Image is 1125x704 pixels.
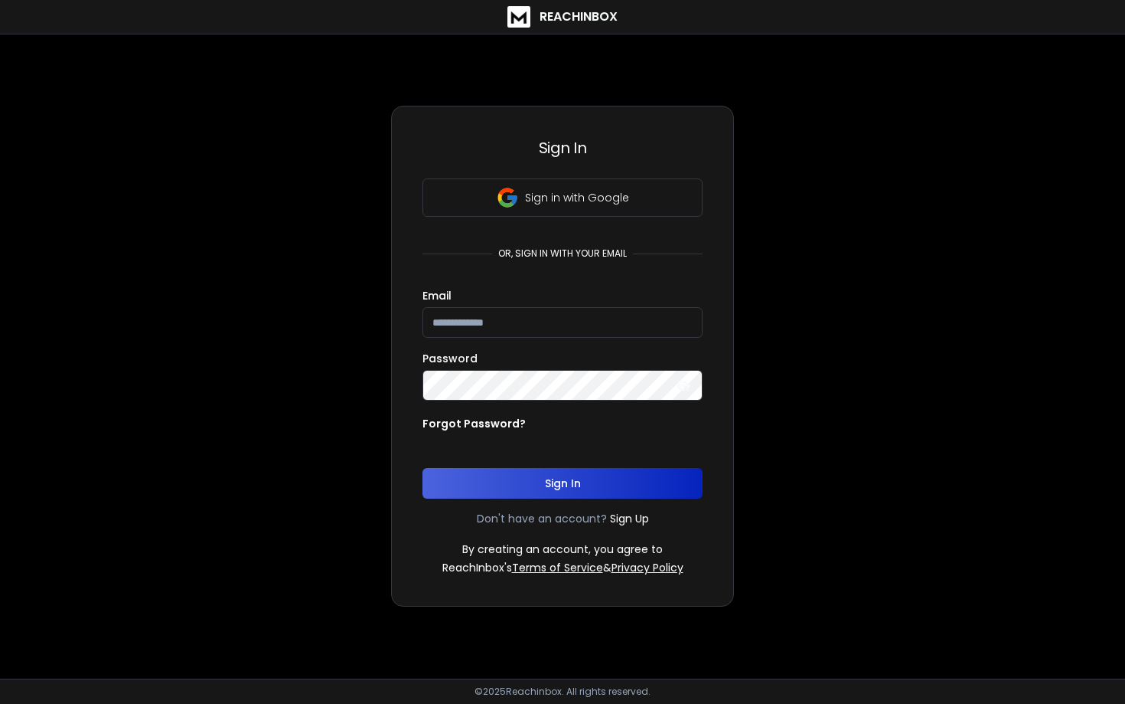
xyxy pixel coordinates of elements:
[422,137,703,159] h3: Sign In
[507,6,618,28] a: ReachInbox
[422,178,703,217] button: Sign in with Google
[422,468,703,499] button: Sign In
[422,416,526,431] p: Forgot Password?
[540,8,618,26] h1: ReachInbox
[610,511,649,526] a: Sign Up
[422,290,452,301] label: Email
[492,247,633,260] p: or, sign in with your email
[512,560,603,575] a: Terms of Service
[442,560,683,575] p: ReachInbox's &
[474,686,651,698] p: © 2025 Reachinbox. All rights reserved.
[422,353,478,364] label: Password
[507,6,530,28] img: logo
[611,560,683,575] a: Privacy Policy
[477,511,607,526] p: Don't have an account?
[525,190,629,205] p: Sign in with Google
[462,542,663,557] p: By creating an account, you agree to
